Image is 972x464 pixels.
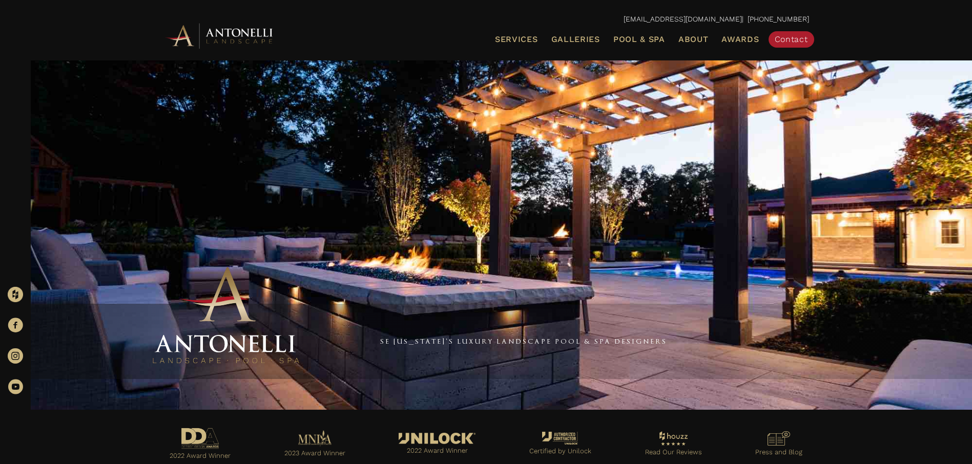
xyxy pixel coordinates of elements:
a: Go to https://antonellilandscape.com/unilock-authorized-contractor/ [513,429,608,460]
a: Awards [717,33,763,46]
a: Galleries [547,33,604,46]
span: About [678,35,709,44]
a: About [674,33,713,46]
a: [EMAIL_ADDRESS][DOMAIN_NAME] [624,15,742,23]
a: SE [US_STATE]'s Luxury Landscape Pool & Spa Designers [380,337,667,345]
img: Antonelli Horizontal Logo [163,22,276,50]
a: Go to https://www.houzz.com/professionals/landscape-architects-and-landscape-designers/antonelli-... [628,429,718,461]
img: Antonelli Stacked Logo [149,263,303,369]
a: Contact [769,31,814,48]
a: Go to https://antonellilandscape.com/press-media/ [739,429,819,461]
span: Galleries [551,34,600,44]
span: Contact [775,34,808,44]
a: Go to https://antonellilandscape.com/featured-projects/the-white-house/ [382,430,492,459]
p: | [PHONE_NUMBER] [163,13,809,26]
a: Go to https://antonellilandscape.com/pool-and-spa/dont-stop-believing/ [267,428,362,462]
a: Pool & Spa [609,33,669,46]
img: Houzz [8,287,23,302]
span: Pool & Spa [613,34,665,44]
span: Awards [721,34,759,44]
a: Services [491,33,542,46]
span: Services [495,35,538,44]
